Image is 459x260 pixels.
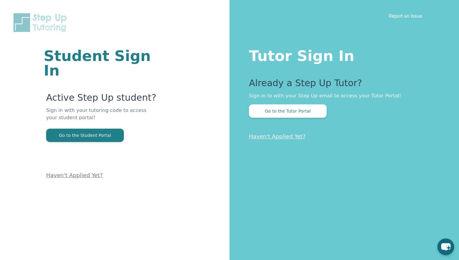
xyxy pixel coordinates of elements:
h1: Tutor Sign In [249,46,435,63]
a: Report an Issue [389,13,422,19]
button: Go to the Student Portal [46,129,124,142]
a: Go to the Tutor Portal [249,108,327,114]
a: Haven't Applied Yet? [46,172,103,178]
p: Already a Step Up Tutor? [249,78,435,92]
p: Sign in with your tutoring code to access your student portal! [46,107,157,129]
p: Active Step Up student? [46,92,157,107]
a: Haven't Applied Yet? [249,133,306,140]
a: Go to the Student Portal [46,132,124,138]
p: Sign in to with your Step Up email to access your Tutor Portal! [249,92,435,100]
h1: Student Sign In [44,49,157,78]
img: Step Up Tutoring horizontal logo [12,12,70,33]
button: Go to the Tutor Portal [249,104,327,118]
button: chat-button [437,238,454,255]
